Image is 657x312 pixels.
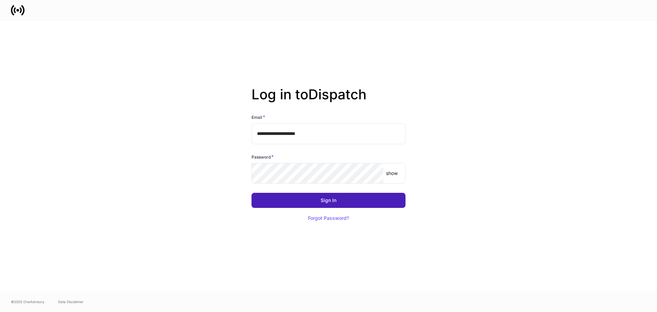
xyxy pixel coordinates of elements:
div: Forgot Password? [308,216,349,221]
h2: Log in to Dispatch [252,86,405,114]
h6: Email [252,114,265,121]
button: Forgot Password? [299,211,358,226]
p: show [386,170,398,177]
button: Sign In [252,193,405,208]
span: © 2025 OneAdvisory [11,299,44,304]
a: Data Disclaimer [58,299,83,304]
h6: Password [252,153,274,160]
div: Sign In [321,198,336,203]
